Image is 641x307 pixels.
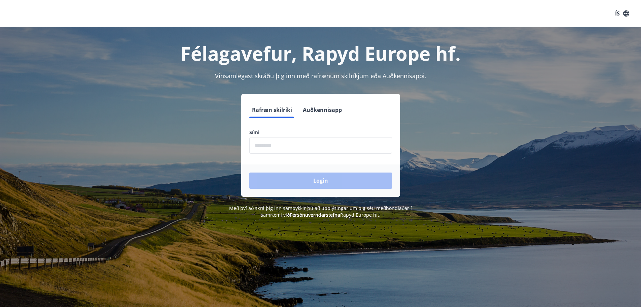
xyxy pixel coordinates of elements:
[229,205,412,218] span: Með því að skrá þig inn samþykkir þú að upplýsingar um þig séu meðhöndlaðar í samræmi við Rapyd E...
[249,129,392,136] label: Sími
[611,7,633,20] button: ÍS
[249,102,295,118] button: Rafræn skilríki
[290,212,340,218] a: Persónuverndarstefna
[300,102,345,118] button: Auðkennisapp
[215,72,426,80] span: Vinsamlegast skráðu þig inn með rafrænum skilríkjum eða Auðkennisappi.
[86,40,555,66] h1: Félagavefur, Rapyd Europe hf.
